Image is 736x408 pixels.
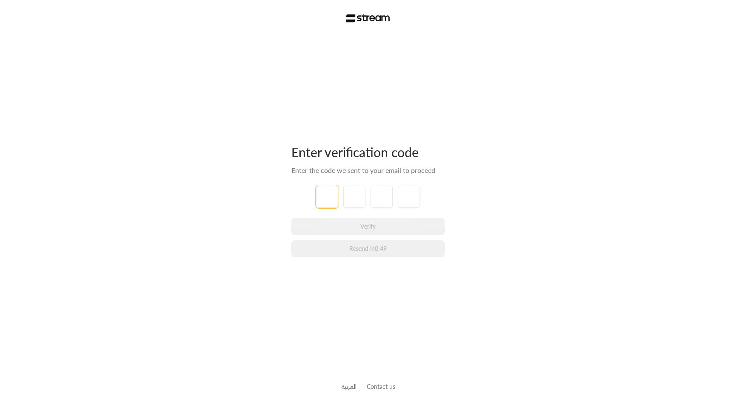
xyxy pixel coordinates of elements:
[367,383,395,390] a: Contact us
[341,379,356,394] a: العربية
[291,144,445,160] div: Enter verification code
[346,14,390,23] img: Stream Logo
[291,165,445,175] div: Enter the code we sent to your email to proceed
[367,382,395,391] button: Contact us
